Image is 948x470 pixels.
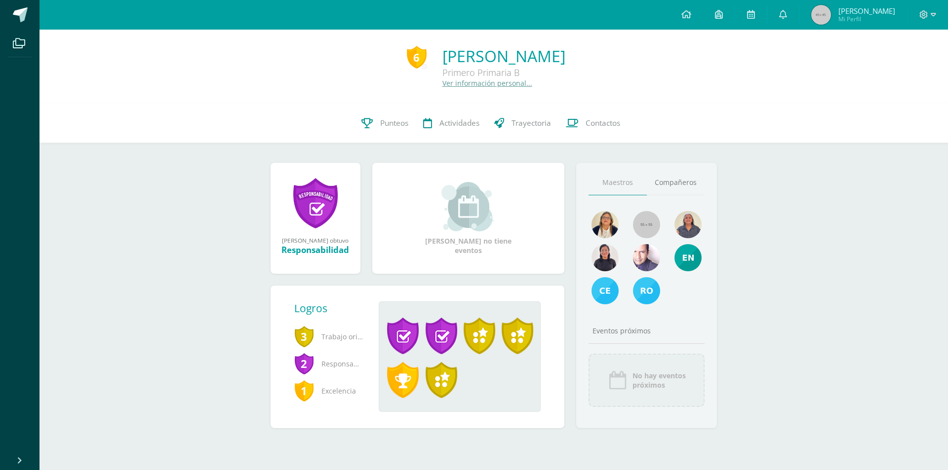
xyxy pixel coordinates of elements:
div: [PERSON_NAME] no tiene eventos [419,182,517,255]
div: 6 [407,46,427,69]
div: Primero Primaria B [442,67,565,78]
span: Punteos [380,118,408,128]
span: 1 [294,379,314,402]
img: 6ab926dde10f798541c88b61d3e3fad2.png [592,211,619,238]
a: Ver información personal... [442,78,532,88]
img: 8f3bf19539481b212b8ab3c0cdc72ac6.png [674,211,702,238]
a: Compañeros [647,170,705,195]
a: Punteos [354,104,416,143]
img: event_icon.png [608,370,628,390]
div: Eventos próximos [589,326,705,335]
a: Contactos [558,104,628,143]
span: Contactos [586,118,620,128]
a: [PERSON_NAME] [442,45,565,67]
a: Trayectoria [487,104,558,143]
div: Logros [294,301,371,315]
span: 3 [294,325,314,348]
img: a8e8556f48ef469a8de4653df9219ae6.png [633,244,660,271]
span: Actividades [439,118,479,128]
img: 55x55 [633,211,660,238]
img: 45x45 [811,5,831,25]
div: [PERSON_NAME] obtuvo [280,236,351,244]
span: Responsabilidad [294,350,363,377]
span: [PERSON_NAME] [838,6,895,16]
img: 8cfa0c6a09c844813bd91a2ddb555b8c.png [633,277,660,304]
span: Excelencia [294,377,363,404]
img: 61d89911289855dc714fd23e8d2d7f3a.png [592,277,619,304]
img: event_small.png [441,182,495,231]
span: Trayectoria [512,118,551,128]
span: No hay eventos próximos [632,371,686,390]
span: 2 [294,352,314,375]
div: Responsabilidad [280,244,351,255]
span: Mi Perfil [838,15,895,23]
span: Trabajo original [294,323,363,350]
a: Actividades [416,104,487,143]
img: 041e67bb1815648f1c28e9f895bf2be1.png [592,244,619,271]
a: Maestros [589,170,647,195]
img: e4e25d66bd50ed3745d37a230cf1e994.png [674,244,702,271]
